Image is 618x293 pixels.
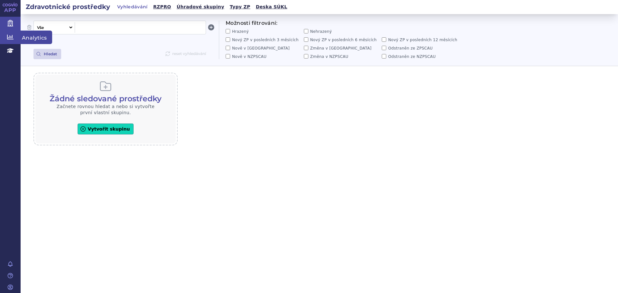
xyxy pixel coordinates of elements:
a: Deska SÚKL [254,3,289,11]
input: Odstraněn ze NZPSCAU [382,54,386,59]
label: Nehrazený [304,29,379,34]
label: Nový ZP v posledních 6 měsících [304,37,379,42]
input: Nový ZP v posledních 3 měsících [226,37,230,42]
label: Změna v NZPSCAU [304,54,379,59]
label: Změna v [GEOGRAPHIC_DATA] [304,46,379,51]
input: Nově v [GEOGRAPHIC_DATA] [226,46,230,50]
label: Nový ZP v posledních 12 měsících [382,37,457,42]
h2: Zdravotnické prostředky [21,2,115,11]
button: Vytvořit skupinu [78,124,133,134]
span: Analytics [21,31,52,44]
h3: Žádné sledované prostředky [50,94,162,104]
a: Typy ZP [228,3,252,11]
label: Odstraněn ze NZPSCAU [382,54,457,59]
input: Změna v NZPSCAU [304,54,308,59]
button: Hledat [33,49,61,59]
label: Nový ZP v posledních 3 měsících [226,37,301,42]
input: Nově v NZPSCAU [226,54,230,59]
input: Hrazený [226,29,230,33]
h3: Možnosti filtrování: [226,21,457,26]
input: Odstraněn ze ZPSCAU [382,46,386,50]
input: Nový ZP v posledních 6 měsících [304,37,308,42]
input: Nehrazený [304,29,308,33]
label: Hrazený [226,29,301,34]
label: Nově v NZPSCAU [226,54,301,59]
label: Odstraněn ze ZPSCAU [382,46,457,51]
input: Změna v [GEOGRAPHIC_DATA] [304,46,308,50]
a: RZPRO [151,3,173,11]
label: Nově v [GEOGRAPHIC_DATA] [226,46,301,51]
input: Nový ZP v posledních 12 měsících [382,37,386,42]
a: Vyhledávání [115,3,150,12]
a: Úhradové skupiny [175,3,226,11]
p: Začnete rovnou hledat a nebo si vytvořte první vlastní skupinu. [54,104,157,116]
